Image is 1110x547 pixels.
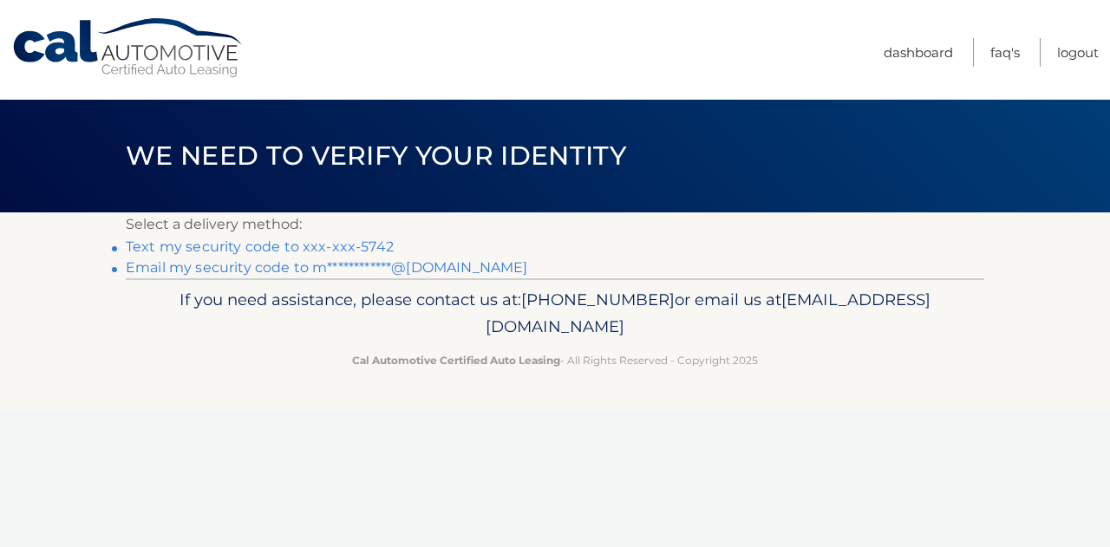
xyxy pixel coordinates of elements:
[11,17,245,79] a: Cal Automotive
[137,351,973,369] p: - All Rights Reserved - Copyright 2025
[884,38,953,67] a: Dashboard
[352,354,560,367] strong: Cal Automotive Certified Auto Leasing
[126,212,984,237] p: Select a delivery method:
[521,290,675,309] span: [PHONE_NUMBER]
[990,38,1020,67] a: FAQ's
[126,238,394,255] a: Text my security code to xxx-xxx-5742
[137,286,973,342] p: If you need assistance, please contact us at: or email us at
[1057,38,1099,67] a: Logout
[126,140,626,172] span: We need to verify your identity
